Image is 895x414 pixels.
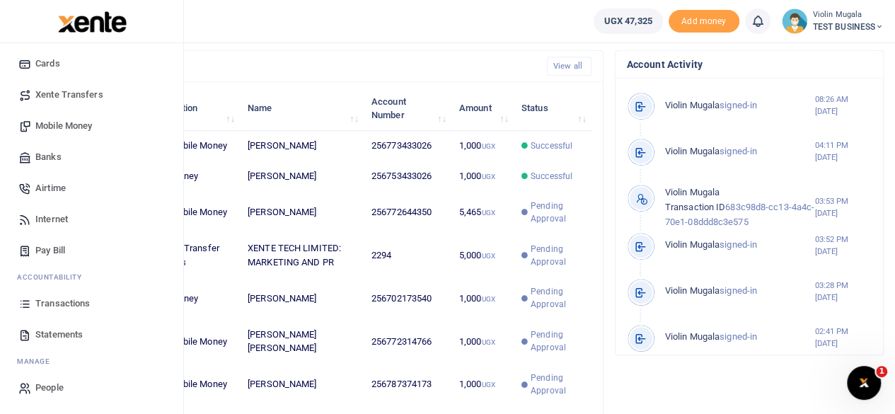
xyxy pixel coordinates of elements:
td: 256787374173 [364,364,451,406]
td: [PERSON_NAME] [240,277,364,319]
th: Status: activate to sort column ascending [514,86,591,130]
small: 02:41 PM [DATE] [814,326,872,350]
p: signed-in [665,284,815,299]
td: Airtel Money [140,161,240,192]
td: [PERSON_NAME] [240,364,364,406]
span: Xente Transfers [35,88,103,102]
td: Airtel Money [140,277,240,319]
a: Statements [11,319,172,350]
span: Pending Approval [531,200,584,225]
span: Violin Mugala [665,285,720,296]
td: 1,000 [451,131,514,161]
td: 256772644350 [364,191,451,233]
span: Transaction ID [665,202,725,212]
span: Internet [35,212,68,226]
p: 683c98d8-cc13-4a4c-70e1-08ddd8c3e575 [665,185,815,229]
span: Pending Approval [531,328,584,354]
span: countability [28,272,81,282]
span: Pending Approval [531,243,584,268]
td: MTN Mobile Money [140,191,240,233]
a: Banks [11,142,172,173]
small: 03:28 PM [DATE] [814,280,872,304]
li: Ac [11,266,172,288]
small: UGX [481,295,495,303]
small: UGX [481,381,495,389]
td: 5,465 [451,191,514,233]
td: 5,000 [451,234,514,277]
span: Pay Bill [35,243,65,258]
p: signed-in [665,238,815,253]
p: signed-in [665,98,815,113]
a: Mobile Money [11,110,172,142]
span: Violin Mugala [665,146,720,156]
td: 1,000 [451,161,514,192]
span: Transactions [35,297,90,311]
a: logo-small logo-large logo-large [57,16,127,26]
td: [PERSON_NAME] [240,191,364,233]
small: 03:52 PM [DATE] [814,234,872,258]
span: 1 [876,366,887,377]
span: Airtime [35,181,66,195]
span: UGX 47,325 [604,14,652,28]
span: People [35,381,64,395]
small: UGX [481,252,495,260]
td: MTN Mobile Money [140,320,240,364]
a: Pay Bill [11,235,172,266]
span: Banks [35,150,62,164]
small: 08:26 AM [DATE] [814,93,872,117]
a: View all [547,57,591,76]
span: Violin Mugala [665,100,720,110]
th: Name: activate to sort column ascending [240,86,364,130]
h4: Recent Transactions [66,59,536,74]
td: MTN Mobile Money [140,131,240,161]
td: 256753433026 [364,161,451,192]
td: 256773433026 [364,131,451,161]
td: Account Transfer outwards [140,234,240,277]
small: Violin Mugala [813,9,884,21]
td: [PERSON_NAME] [PERSON_NAME] [240,320,364,364]
td: 2294 [364,234,451,277]
small: 04:11 PM [DATE] [814,139,872,163]
a: Cards [11,48,172,79]
h4: Account Activity [627,57,872,72]
img: logo-large [58,11,127,33]
li: Wallet ballance [588,8,669,34]
td: [PERSON_NAME] [240,161,364,192]
iframe: Intercom live chat [847,366,881,400]
p: signed-in [665,330,815,345]
a: People [11,372,172,403]
span: Pending Approval [531,372,584,397]
a: Transactions [11,288,172,319]
td: 256772314766 [364,320,451,364]
td: XENTE TECH LIMITED: MARKETING AND PR [240,234,364,277]
span: Cards [35,57,60,71]
a: Internet [11,204,172,235]
span: Statements [35,328,83,342]
th: Account Number: activate to sort column ascending [364,86,451,130]
img: profile-user [782,8,807,34]
span: TEST BUSINESS [813,21,884,33]
td: 256702173540 [364,277,451,319]
small: UGX [481,142,495,150]
span: Violin Mugala [665,239,720,250]
td: 1,000 [451,364,514,406]
li: Toup your wallet [669,10,739,33]
span: Violin Mugala [665,187,720,197]
th: Transaction: activate to sort column ascending [140,86,240,130]
th: Amount: activate to sort column ascending [451,86,514,130]
span: Add money [669,10,739,33]
p: signed-in [665,144,815,159]
a: Add money [669,15,739,25]
span: Pending Approval [531,285,584,311]
small: UGX [481,338,495,346]
span: Successful [531,170,572,183]
td: MTN Mobile Money [140,364,240,406]
td: 1,000 [451,277,514,319]
li: M [11,350,172,372]
td: [PERSON_NAME] [240,131,364,161]
span: Violin Mugala [665,331,720,342]
a: profile-user Violin Mugala TEST BUSINESS [782,8,884,34]
a: Airtime [11,173,172,204]
small: UGX [481,209,495,217]
small: 03:53 PM [DATE] [814,195,872,219]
